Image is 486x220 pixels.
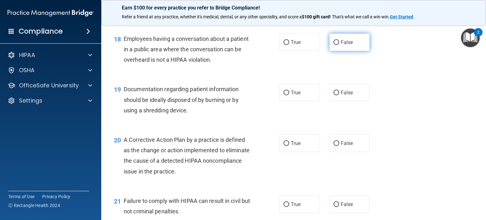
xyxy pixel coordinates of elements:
p: Earn $100 for every practice you refer to Bridge Compliance! [122,5,465,11]
span: True [291,39,301,45]
input: False [333,40,339,45]
p: HIPAA [19,51,35,59]
input: True [283,202,289,207]
span: Documentation regarding patient information should be ideally disposed of by burning or by using ... [124,86,239,113]
span: A Corrective Action Plan by a practice is defined as the change or action implemented to eliminat... [124,136,250,175]
span: 18 [114,35,121,43]
span: False [341,90,353,96]
img: PMB logo [8,7,94,19]
a: Privacy Policy [42,193,71,200]
a: Get Started [390,14,414,19]
div: 2 [477,32,479,41]
span: ! That's what we call a win-win. [330,14,390,19]
p: OfficeSafe University [19,82,79,89]
p: OSHA [19,66,35,74]
strong: Get Started [390,14,413,19]
span: Employees having a conversation about a patient in a public area where the conversation can be ov... [124,35,249,63]
span: 21 [114,198,121,205]
input: False [333,202,339,207]
span: True [291,90,301,96]
a: Settings [8,97,92,104]
input: True [283,91,289,95]
p: Settings [19,97,42,104]
span: False [341,140,353,146]
a: OSHA [8,66,92,74]
a: Terms of Use [8,193,34,200]
input: False [333,91,339,95]
span: Failure to comply with HIPAA can result in civil but not criminal penalties. [124,198,250,215]
button: Open Resource Center, 2 new notifications [461,28,480,47]
a: HIPAA [8,51,92,59]
span: Ⓒ Rectangle Health 2024 [8,202,60,209]
input: True [283,141,289,146]
span: Refer a friend at any practice, whether it's medical, dental, or any other speciality, and score a [122,14,302,19]
input: False [333,141,339,146]
input: True [283,40,289,45]
a: OfficeSafe University [8,82,92,89]
strong: $100 gift card [302,14,330,19]
h4: Compliance [19,27,63,36]
span: False [341,39,353,45]
span: 20 [114,136,121,144]
span: True [291,201,301,207]
span: 19 [114,86,121,93]
span: False [341,201,353,207]
span: True [291,140,301,146]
